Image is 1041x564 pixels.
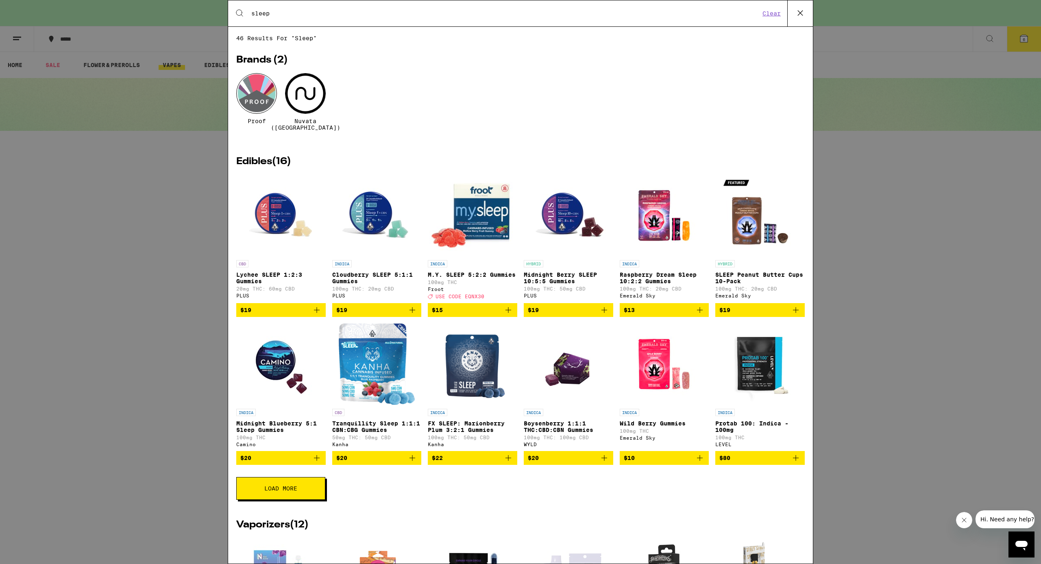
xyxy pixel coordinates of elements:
input: Search for products & categories [251,10,760,17]
button: Add to bag [428,451,517,465]
p: INDICA [428,409,447,416]
div: Emerald Sky [620,435,709,440]
p: 100mg THC: 100mg CBD [524,435,613,440]
p: 100mg THC: 20mg CBD [620,286,709,291]
p: 100mg THC: 20mg CBD [332,286,422,291]
span: $15 [432,307,443,313]
a: Open page for Boysenberry 1:1:1 THC:CBD:CBN Gummies from WYLD [524,323,613,451]
img: LEVEL - Protab 100: Indica - 100mg [719,323,801,405]
p: INDICA [524,409,543,416]
img: Kanha - Tranquillity Sleep 1:1:1 CBN:CBG Gummies [339,323,415,405]
div: Emerald Sky [620,293,709,298]
img: PLUS - Lychee SLEEP 1:2:3 Gummies [240,175,322,256]
button: Add to bag [524,303,613,317]
span: $13 [624,307,635,313]
button: Add to bag [332,303,422,317]
p: Lychee SLEEP 1:2:3 Gummies [236,271,326,284]
button: Add to bag [332,451,422,465]
div: Emerald Sky [715,293,805,298]
button: Clear [760,10,783,17]
p: INDICA [236,409,256,416]
p: Tranquillity Sleep 1:1:1 CBN:CBG Gummies [332,420,422,433]
p: M.Y. SLEEP 5:2:2 Gummies [428,271,517,278]
a: Open page for SLEEP Peanut Butter Cups 10-Pack from Emerald Sky [715,175,805,303]
span: Nuvata ([GEOGRAPHIC_DATA]) [271,118,340,131]
p: INDICA [715,409,735,416]
img: Emerald Sky - Raspberry Dream Sleep 10:2:2 Gummies [623,175,705,256]
p: Midnight Blueberry 5:1 Sleep Gummies [236,420,326,433]
button: Add to bag [620,451,709,465]
p: Midnight Berry SLEEP 10:5:5 Gummies [524,271,613,284]
h2: Brands ( 2 ) [236,55,805,65]
a: Open page for Tranquillity Sleep 1:1:1 CBN:CBG Gummies from Kanha [332,323,422,451]
iframe: Message from company [976,510,1034,528]
iframe: Button to launch messaging window [1008,531,1034,557]
img: Emerald Sky - Wild Berry Gummies [623,323,705,405]
a: Open page for Lychee SLEEP 1:2:3 Gummies from PLUS [236,175,326,303]
span: USE CODE EQNX30 [436,294,484,299]
p: 100mg THC [715,435,805,440]
p: SLEEP Peanut Butter Cups 10-Pack [715,271,805,284]
button: Add to bag [236,451,326,465]
p: 100mg THC: 20mg CBD [715,286,805,291]
div: PLUS [332,293,422,298]
button: Load More [236,477,325,500]
p: 100mg THC: 50mg CBD [428,435,517,440]
p: 100mg THC: 50mg CBD [524,286,613,291]
iframe: Close message [956,512,972,528]
a: Open page for Raspberry Dream Sleep 10:2:2 Gummies from Emerald Sky [620,175,709,303]
span: $19 [240,307,251,313]
span: $22 [432,455,443,461]
div: PLUS [524,293,613,298]
a: Open page for Wild Berry Gummies from Emerald Sky [620,323,709,451]
p: FX SLEEP: Marionberry Plum 3:2:1 Gummies [428,420,517,433]
p: 100mg THC [236,435,326,440]
img: Froot - M.Y. SLEEP 5:2:2 Gummies [429,175,516,256]
span: $80 [719,455,730,461]
p: 100mg THC [428,280,517,285]
a: Open page for M.Y. SLEEP 5:2:2 Gummies from Froot [428,175,517,303]
div: LEVEL [715,442,805,447]
button: Add to bag [715,303,805,317]
a: Open page for Protab 100: Indica - 100mg from LEVEL [715,323,805,451]
img: Camino - Midnight Blueberry 5:1 Sleep Gummies [240,323,322,405]
p: INDICA [620,409,639,416]
p: HYBRID [524,260,543,267]
p: INDICA [428,260,447,267]
p: CBD [236,260,248,267]
a: Open page for Midnight Blueberry 5:1 Sleep Gummies from Camino [236,323,326,451]
div: Kanha [428,442,517,447]
span: $20 [336,455,347,461]
button: Add to bag [620,303,709,317]
p: HYBRID [715,260,735,267]
span: 46 results for "sleep" [236,35,805,41]
div: PLUS [236,293,326,298]
div: Kanha [332,442,422,447]
p: Protab 100: Indica - 100mg [715,420,805,433]
p: Raspberry Dream Sleep 10:2:2 Gummies [620,271,709,284]
img: Kanha - FX SLEEP: Marionberry Plum 3:2:1 Gummies [439,323,507,405]
div: WYLD [524,442,613,447]
span: $20 [240,455,251,461]
img: Emerald Sky - SLEEP Peanut Butter Cups 10-Pack [719,175,801,256]
img: PLUS - Cloudberry SLEEP 5:1:1 Gummies [336,175,417,256]
span: $19 [336,307,347,313]
p: 20mg THC: 60mg CBD [236,286,326,291]
button: Add to bag [715,451,805,465]
div: Froot [428,286,517,292]
img: WYLD - Boysenberry 1:1:1 THC:CBD:CBN Gummies [539,323,597,405]
p: Wild Berry Gummies [620,420,709,427]
button: Add to bag [428,303,517,317]
a: Open page for FX SLEEP: Marionberry Plum 3:2:1 Gummies from Kanha [428,323,517,451]
p: INDICA [332,260,352,267]
span: Proof [248,118,266,124]
p: Boysenberry 1:1:1 THC:CBD:CBN Gummies [524,420,613,433]
p: 100mg THC [620,428,709,434]
span: $20 [528,455,539,461]
p: 50mg THC: 50mg CBD [332,435,422,440]
div: Camino [236,442,326,447]
p: INDICA [620,260,639,267]
span: $10 [624,455,635,461]
a: Open page for Cloudberry SLEEP 5:1:1 Gummies from PLUS [332,175,422,303]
